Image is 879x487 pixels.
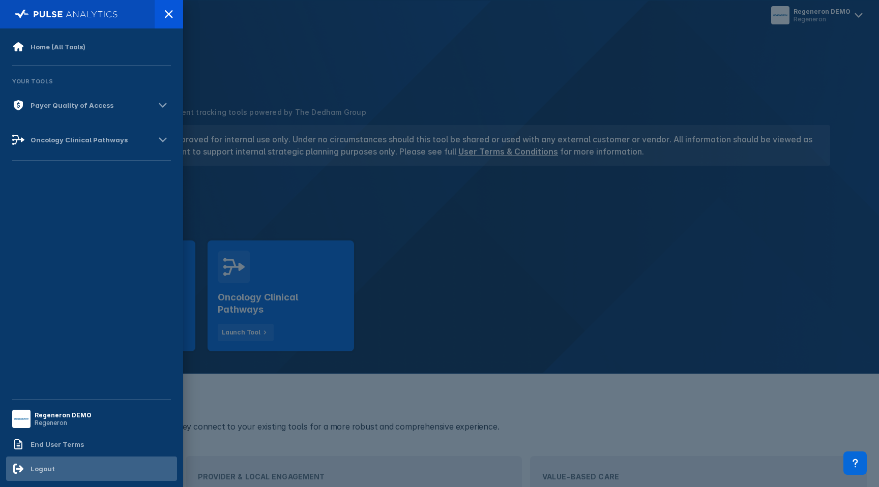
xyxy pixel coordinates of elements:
[31,101,113,109] div: Payer Quality of Access
[843,451,867,475] div: Contact Support
[31,465,55,473] div: Logout
[6,72,177,91] div: Your Tools
[6,432,177,456] a: End User Terms
[31,440,84,448] div: End User Terms
[31,43,85,51] div: Home (All Tools)
[35,419,92,427] div: Regeneron
[35,411,92,419] div: Regeneron DEMO
[31,136,128,144] div: Oncology Clinical Pathways
[6,35,177,59] a: Home (All Tools)
[14,412,28,426] img: menu button
[15,7,118,21] img: pulse-logo-full-white.svg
